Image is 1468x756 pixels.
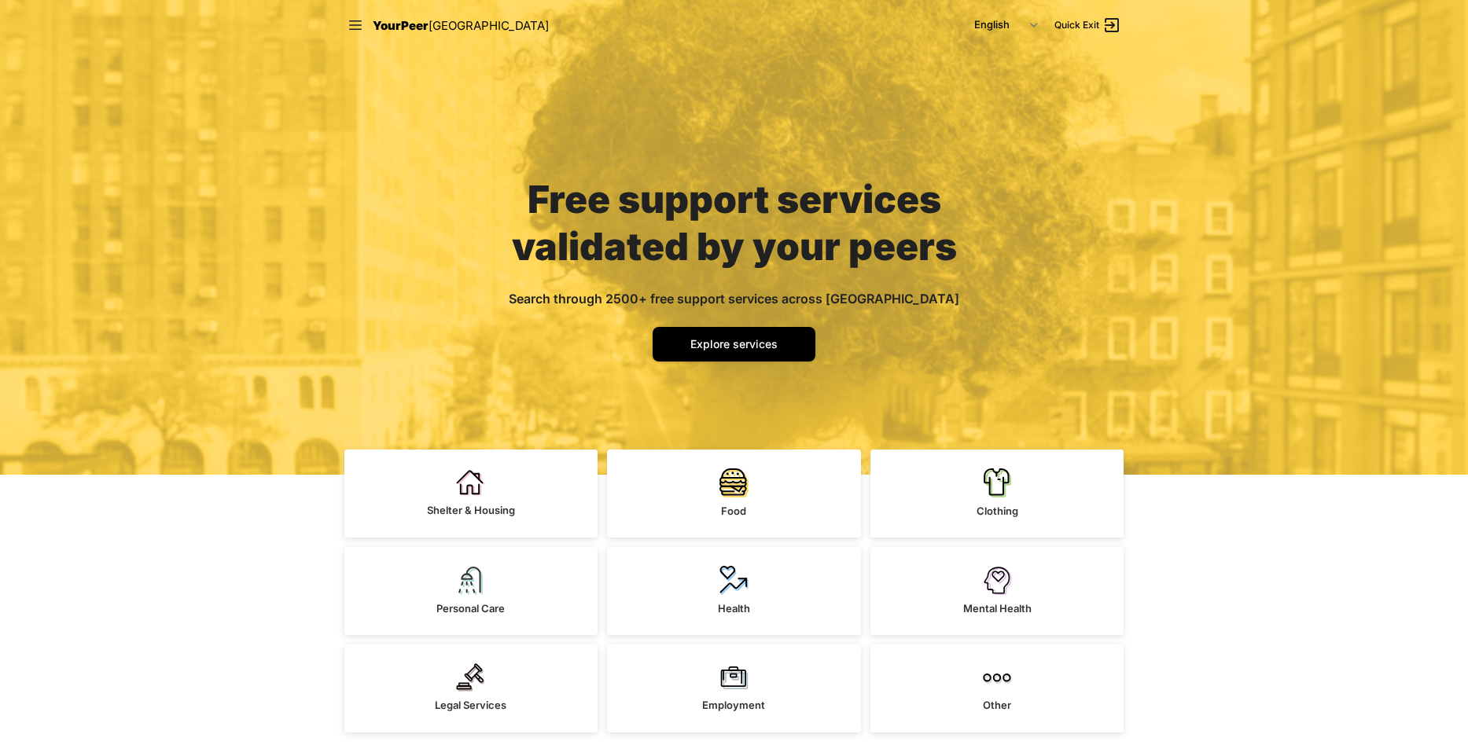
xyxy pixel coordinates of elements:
span: Quick Exit [1054,19,1099,31]
a: Shelter & Housing [344,450,598,538]
span: Search through 2500+ free support services across [GEOGRAPHIC_DATA] [509,291,959,306]
a: Mental Health [870,547,1124,635]
a: Other [870,644,1124,732]
span: Mental Health [963,602,1032,615]
span: Personal Care [436,602,505,615]
span: Food [721,505,746,517]
a: Health [607,547,861,635]
a: Legal Services [344,644,598,732]
span: [GEOGRAPHIC_DATA] [429,18,549,33]
span: YourPeer [373,18,429,33]
span: Clothing [977,505,1018,517]
a: Clothing [870,450,1124,538]
a: Food [607,450,861,538]
span: Employment [702,699,765,711]
span: Legal Services [435,699,506,711]
a: YourPeer[GEOGRAPHIC_DATA] [373,16,549,35]
a: Employment [607,644,861,732]
a: Personal Care [344,547,598,635]
span: Other [983,699,1011,711]
span: Health [718,602,750,615]
span: Shelter & Housing [427,504,515,516]
span: Free support services validated by your peers [512,176,957,270]
span: Explore services [690,337,778,350]
a: Explore services [653,327,815,361]
a: Quick Exit [1054,16,1121,35]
